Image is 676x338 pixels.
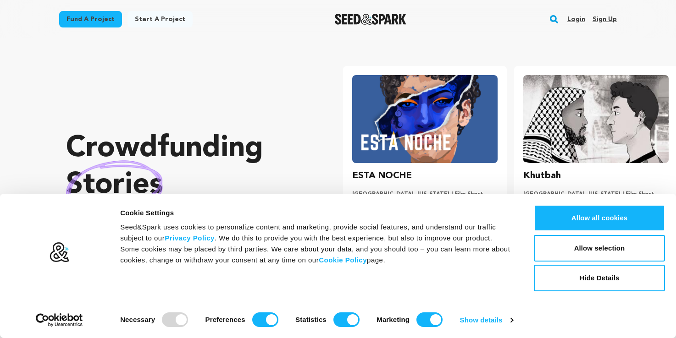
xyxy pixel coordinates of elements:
img: logo [49,242,70,263]
a: Usercentrics Cookiebot - opens in a new window [19,313,100,327]
button: Hide Details [534,265,665,291]
a: Start a project [127,11,193,27]
p: [GEOGRAPHIC_DATA], [US_STATE] | Film Short [352,191,498,198]
a: Privacy Policy [165,234,215,242]
div: Seed&Spark uses cookies to personalize content and marketing, provide social features, and unders... [120,222,513,266]
a: Seed&Spark Homepage [335,14,407,25]
img: Khutbah image [523,75,669,163]
strong: Necessary [120,316,155,323]
a: Show details [460,313,513,327]
p: [GEOGRAPHIC_DATA], [US_STATE] | Film Short [523,191,669,198]
img: hand sketched image [66,160,163,210]
p: Crowdfunding that . [66,131,306,240]
img: Seed&Spark Logo Dark Mode [335,14,407,25]
h3: ESTA NOCHE [352,169,412,183]
button: Allow all cookies [534,205,665,231]
button: Allow selection [534,235,665,262]
strong: Statistics [295,316,327,323]
strong: Preferences [205,316,245,323]
a: Sign up [593,12,617,27]
strong: Marketing [377,316,410,323]
h3: Khutbah [523,169,561,183]
a: Fund a project [59,11,122,27]
a: Login [567,12,585,27]
img: ESTA NOCHE image [352,75,498,163]
div: Cookie Settings [120,207,513,218]
a: Cookie Policy [319,256,367,264]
